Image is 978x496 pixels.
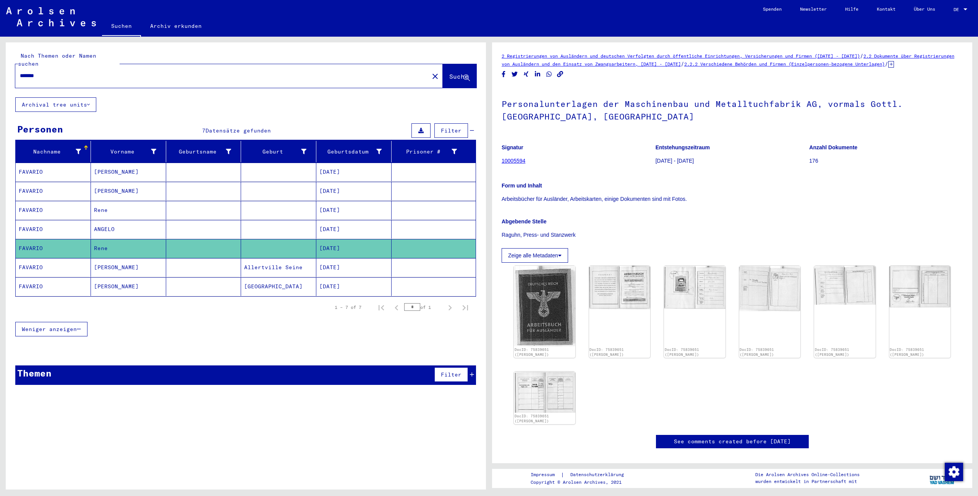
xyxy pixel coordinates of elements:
[91,201,166,220] mat-cell: Rene
[889,266,951,307] img: 006.jpg
[458,300,473,315] button: Last page
[169,148,232,156] div: Geburtsname
[739,266,801,311] img: 004.jpg
[395,148,457,156] div: Prisoner #
[890,347,924,357] a: DocID: 75839651 ([PERSON_NAME])
[681,60,684,67] span: /
[19,145,91,158] div: Nachname
[502,195,963,203] p: Arbeitsbücher für Ausländer, Arbeitskarten, einige Dokumenten sind mit Fotos.
[15,97,96,112] button: Archival tree units
[656,144,710,150] b: Entstehungszeitraum
[316,258,392,277] mat-cell: [DATE]
[511,69,519,79] button: Share on Twitter
[441,127,461,134] span: Filter
[441,371,461,378] span: Filter
[6,7,96,26] img: Arolsen_neg.svg
[502,144,523,150] b: Signatur
[17,366,52,380] div: Themen
[18,52,96,67] mat-label: Nach Themen oder Namen suchen
[885,60,888,67] span: /
[442,300,458,315] button: Next page
[954,7,962,12] span: DE
[589,347,624,357] a: DocID: 75839651 ([PERSON_NAME])
[515,414,549,423] a: DocID: 75839651 ([PERSON_NAME])
[531,471,633,479] div: |
[316,163,392,181] mat-cell: [DATE]
[522,69,530,79] button: Share on Xing
[431,72,440,81] mat-icon: close
[502,218,546,225] b: Abgebende Stelle
[241,277,316,296] mat-cell: [GEOGRAPHIC_DATA]
[335,304,361,311] div: 1 – 7 of 7
[374,300,389,315] button: First page
[531,479,633,486] p: Copyright © Arolsen Archives, 2021
[166,141,241,162] mat-header-cell: Geburtsname
[945,463,963,481] img: Zustimmung ändern
[502,248,568,263] button: Zeige alle Metadaten
[91,258,166,277] mat-cell: [PERSON_NAME]
[427,68,443,84] button: Clear
[169,145,241,158] div: Geburtsname
[514,372,575,413] img: 007.jpg
[16,239,91,258] mat-cell: FAVARIO
[316,141,392,162] mat-header-cell: Geburtsdatum
[815,347,849,357] a: DocID: 75839651 ([PERSON_NAME])
[389,300,404,315] button: Previous page
[944,462,963,481] div: Zustimmung ändern
[16,182,91,200] mat-cell: FAVARIO
[316,182,392,200] mat-cell: [DATE]
[665,347,699,357] a: DocID: 75839651 ([PERSON_NAME])
[91,163,166,181] mat-cell: [PERSON_NAME]
[316,277,392,296] mat-cell: [DATE]
[91,141,166,162] mat-header-cell: Vorname
[434,123,468,138] button: Filter
[500,69,508,79] button: Share on Facebook
[674,438,791,446] a: See comments created before [DATE]
[531,471,561,479] a: Impressum
[206,127,271,134] span: Datensätze gefunden
[928,469,957,488] img: yv_logo.png
[502,86,963,132] h1: Personalunterlagen der Maschinenbau und Metalltuchfabrik AG, vormals Gottl. [GEOGRAPHIC_DATA], [G...
[755,478,860,485] p: wurden entwickelt in Partnerschaft mit
[809,157,963,165] p: 176
[740,347,774,357] a: DocID: 75839651 ([PERSON_NAME])
[809,144,857,150] b: Anzahl Dokumente
[755,471,860,478] p: Die Arolsen Archives Online-Collections
[16,163,91,181] mat-cell: FAVARIO
[91,239,166,258] mat-cell: Rene
[241,258,316,277] mat-cell: Allertville Seine
[19,148,81,156] div: Nachname
[241,141,316,162] mat-header-cell: Geburt‏
[684,61,885,67] a: 2.2.2 Verschiedene Behörden und Firmen (Einzelpersonen-bezogene Unterlagen)
[16,141,91,162] mat-header-cell: Nachname
[16,201,91,220] mat-cell: FAVARIO
[22,326,77,333] span: Weniger anzeigen
[664,266,725,309] img: 003.jpg
[502,183,542,189] b: Form und Inhalt
[102,17,141,37] a: Suchen
[91,277,166,296] mat-cell: [PERSON_NAME]
[16,258,91,277] mat-cell: FAVARIO
[443,64,476,88] button: Suche
[91,182,166,200] mat-cell: [PERSON_NAME]
[515,347,549,357] a: DocID: 75839651 ([PERSON_NAME])
[316,220,392,239] mat-cell: [DATE]
[502,158,525,164] a: 10005594
[15,322,87,336] button: Weniger anzeigen
[244,148,306,156] div: Geburt‏
[319,145,391,158] div: Geburtsdatum
[244,145,316,158] div: Geburt‏
[564,471,633,479] a: Datenschutzerklärung
[16,220,91,239] mat-cell: FAVARIO
[814,266,876,305] img: 005.jpg
[91,220,166,239] mat-cell: ANGELO
[434,367,468,382] button: Filter
[392,141,476,162] mat-header-cell: Prisoner #
[316,239,392,258] mat-cell: [DATE]
[17,122,63,136] div: Personen
[514,266,575,346] img: 001.jpg
[202,127,206,134] span: 7
[316,201,392,220] mat-cell: [DATE]
[16,277,91,296] mat-cell: FAVARIO
[545,69,553,79] button: Share on WhatsApp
